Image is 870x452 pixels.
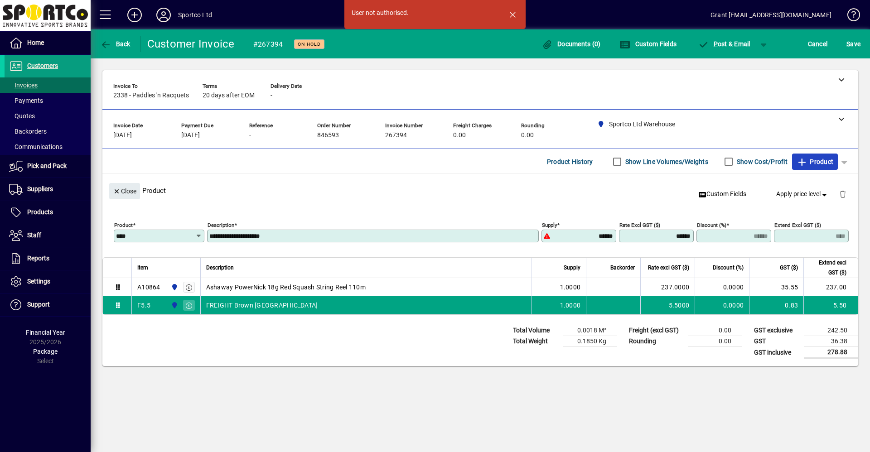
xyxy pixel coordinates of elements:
td: Rounding [624,336,688,347]
span: Customers [27,62,58,69]
button: Close [109,183,140,199]
span: 846593 [317,132,339,139]
span: Custom Fields [698,189,746,199]
div: Grant [EMAIL_ADDRESS][DOMAIN_NAME] [710,8,831,22]
span: Ashaway PowerNick 18g Red Squash String Reel 110m [206,283,366,292]
span: 0.00 [521,132,534,139]
a: Home [5,32,91,54]
span: 267394 [385,132,407,139]
a: Invoices [5,77,91,93]
span: Package [33,348,58,355]
span: Backorder [610,263,635,273]
button: Product [792,154,838,170]
button: Profile [149,7,178,23]
a: Backorders [5,124,91,139]
a: Pick and Pack [5,155,91,178]
span: Backorders [9,128,47,135]
td: GST [749,336,804,347]
button: Custom Fields [695,186,750,202]
td: 0.0018 M³ [563,325,617,336]
button: Delete [832,183,854,205]
span: Quotes [9,112,35,120]
span: [DATE] [113,132,132,139]
button: Custom Fields [617,36,679,52]
mat-label: Discount (%) [697,222,726,228]
td: 0.1850 Kg [563,336,617,347]
button: Post & Email [693,36,755,52]
mat-label: Rate excl GST ($) [619,222,660,228]
div: 5.5000 [646,301,689,310]
td: 0.0000 [695,278,749,296]
span: GST ($) [780,263,798,273]
td: 0.0000 [695,296,749,314]
span: Custom Fields [619,40,677,48]
td: 237.00 [803,278,858,296]
span: Discount (%) [713,263,744,273]
span: 1.0000 [560,301,581,310]
label: Show Cost/Profit [735,157,788,166]
app-page-header-button: Close [107,187,142,195]
span: Staff [27,231,41,239]
td: 36.38 [804,336,858,347]
td: 5.50 [803,296,858,314]
span: Supply [564,263,580,273]
div: Customer Invoice [147,37,235,51]
span: Products [27,208,53,216]
div: F5.5 [137,301,150,310]
span: Sportco Ltd Warehouse [169,282,179,292]
span: 1.0000 [560,283,581,292]
button: Add [120,7,149,23]
span: Invoices [9,82,38,89]
span: Pick and Pack [27,162,67,169]
td: 0.00 [688,336,742,347]
a: Settings [5,270,91,293]
span: Documents (0) [542,40,601,48]
app-page-header-button: Back [91,36,140,52]
a: Communications [5,139,91,154]
label: Show Line Volumes/Weights [623,157,708,166]
a: Staff [5,224,91,247]
div: 237.0000 [646,283,689,292]
span: Item [137,263,148,273]
td: 0.83 [749,296,803,314]
span: Extend excl GST ($) [809,258,846,278]
span: Close [113,184,136,199]
td: 35.55 [749,278,803,296]
a: Suppliers [5,178,91,201]
span: Product [797,154,833,169]
span: FREIGHT Brown [GEOGRAPHIC_DATA] [206,301,318,310]
span: - [249,132,251,139]
button: Documents (0) [540,36,603,52]
span: Reports [27,255,49,262]
span: Apply price level [776,189,829,199]
mat-label: Product [114,222,133,228]
span: 0.00 [453,132,466,139]
a: Reports [5,247,91,270]
span: Back [100,40,130,48]
div: #267394 [253,37,283,52]
span: Cancel [808,37,828,51]
span: S [846,40,850,48]
span: [DATE] [181,132,200,139]
span: Rate excl GST ($) [648,263,689,273]
td: 278.88 [804,347,858,358]
span: Communications [9,143,63,150]
a: Products [5,201,91,224]
span: On hold [298,41,321,47]
span: Payments [9,97,43,104]
span: 2338 - Paddles 'n Racquets [113,92,189,99]
span: Financial Year [26,329,65,336]
span: - [271,92,272,99]
app-page-header-button: Delete [832,190,854,198]
button: Cancel [806,36,830,52]
td: 242.50 [804,325,858,336]
td: Total Weight [508,336,563,347]
mat-label: Supply [542,222,557,228]
td: GST inclusive [749,347,804,358]
div: Product [102,174,858,207]
span: Home [27,39,44,46]
td: Freight (excl GST) [624,325,688,336]
a: Support [5,293,91,316]
div: A10864 [137,283,160,292]
span: 20 days after EOM [203,92,255,99]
